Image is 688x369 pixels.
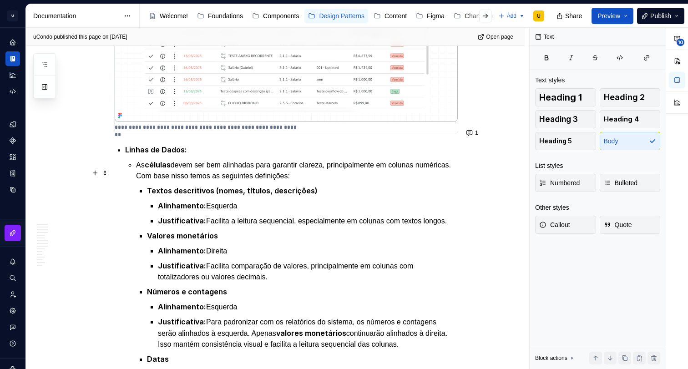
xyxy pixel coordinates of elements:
[5,133,20,148] a: Components
[537,12,541,20] div: U
[552,8,588,24] button: Share
[412,9,448,23] a: Figma
[158,216,206,225] strong: Justificativa:
[535,161,563,170] div: List styles
[147,231,218,240] strong: Valores monetários
[650,11,671,20] span: Publish
[539,136,572,146] span: Heading 5
[475,30,517,43] a: Open page
[384,11,407,20] div: Content
[5,303,20,318] a: Settings
[539,178,580,187] span: Numbered
[450,9,499,23] a: Changelog
[370,9,410,23] a: Content
[7,10,18,21] div: U
[160,11,188,20] div: Welcome!
[319,11,364,20] div: Design Patterns
[158,302,206,311] strong: Alinhamento:
[604,220,632,229] span: Quote
[637,8,684,24] button: Publish
[276,329,346,338] strong: valores monetários
[427,11,445,20] div: Figma
[158,201,206,210] strong: Alinhamento:
[535,354,567,362] div: Block actions
[535,76,565,85] div: Text styles
[145,7,494,25] div: Page tree
[565,11,582,20] span: Share
[5,117,20,131] a: Design tokens
[535,88,596,106] button: Heading 1
[5,287,20,302] a: Invite team
[496,10,528,22] button: Add
[158,301,458,313] p: Esquerda
[136,159,458,182] p: As devem ser bem alinhadas para garantir clareza, principalmente em colunas numéricas. Com base n...
[158,261,206,270] strong: Justificativa:
[486,33,513,40] span: Open page
[5,84,20,99] div: Code automation
[464,126,482,139] button: 1
[147,287,227,296] strong: Números e contagens
[193,9,247,23] a: Foundations
[535,110,596,128] button: Heading 3
[5,35,20,50] a: Home
[475,129,478,136] span: 1
[535,174,596,192] button: Numbered
[535,216,596,234] button: Callout
[147,186,318,195] strong: Textos descritivos (nomes, títulos, descrições)
[147,354,169,364] strong: Datas
[2,6,24,25] button: U
[158,317,206,326] strong: Justificativa:
[600,88,661,106] button: Heading 2
[33,11,119,20] div: Documentation
[539,220,570,229] span: Callout
[600,110,661,128] button: Heading 4
[677,39,684,46] span: 10
[5,182,20,197] a: Data sources
[158,215,458,227] p: Facilita a leitura sequencial, especialmente em colunas com textos longos.
[5,166,20,181] a: Storybook stories
[5,51,20,66] a: Documentation
[125,145,187,154] strong: Linhas de Dados:
[248,9,303,23] a: Components
[304,9,368,23] a: Design Patterns
[535,352,576,364] div: Block actions
[158,260,458,283] p: Facilita comparação de valores, principalmente em colunas com totalizadores ou valores decimais.
[33,33,52,40] span: uCondo
[592,8,633,24] button: Preview
[597,11,620,20] span: Preview
[535,132,596,150] button: Heading 5
[158,200,458,212] p: Esquerda
[158,246,206,255] strong: Alinhamento:
[5,271,20,285] div: Search ⌘K
[54,33,127,40] div: published this page on [DATE]
[5,68,20,82] a: Analytics
[158,245,458,257] p: Direita
[5,150,20,164] a: Assets
[145,9,192,23] a: Welcome!
[145,160,171,169] strong: células
[535,203,569,212] div: Other styles
[539,93,582,102] span: Heading 1
[539,115,578,124] span: Heading 3
[5,254,20,269] button: Notifications
[208,11,243,20] div: Foundations
[507,12,516,20] span: Add
[5,320,20,334] button: Contact support
[600,174,661,192] button: Bulleted
[600,216,661,234] button: Quote
[158,316,458,350] p: Para padronizar com os relatórios do sistema, os números e contagens serão alinhados à esquerda. ...
[604,93,645,102] span: Heading 2
[604,178,638,187] span: Bulleted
